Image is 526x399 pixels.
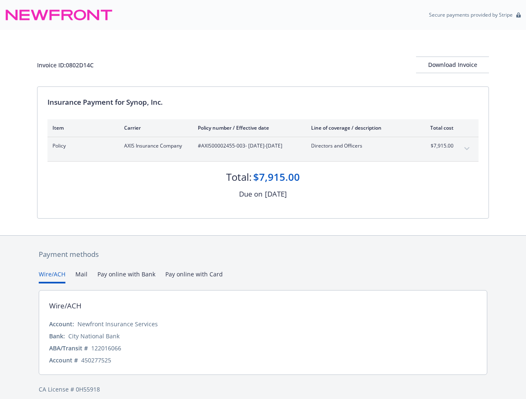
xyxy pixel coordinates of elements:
[124,142,184,150] span: AXIS Insurance Company
[198,124,298,131] div: Policy number / Effective date
[52,142,111,150] span: Policy
[226,170,252,184] div: Total:
[311,124,409,131] div: Line of coverage / description
[198,142,298,150] span: #AXIS00002455-003 - [DATE]-[DATE]
[39,385,487,394] div: CA License # 0H55918
[422,142,454,150] span: $7,915.00
[81,356,111,365] div: 450277525
[75,270,87,283] button: Mail
[422,124,454,131] div: Total cost
[416,57,489,73] button: Download Invoice
[39,249,487,260] div: Payment methods
[47,97,479,108] div: Insurance Payment for Synop, Inc.
[49,344,88,352] div: ABA/Transit #
[68,332,120,340] div: City National Bank
[460,142,474,155] button: expand content
[253,170,300,184] div: $7,915.00
[37,61,94,69] div: Invoice ID: 0802D14C
[91,344,121,352] div: 122016066
[311,142,409,150] span: Directors and Officers
[239,189,262,199] div: Due on
[97,270,155,283] button: Pay online with Bank
[49,332,65,340] div: Bank:
[49,320,74,328] div: Account:
[49,356,78,365] div: Account #
[39,270,65,283] button: Wire/ACH
[49,300,82,311] div: Wire/ACH
[124,124,184,131] div: Carrier
[77,320,158,328] div: Newfront Insurance Services
[429,11,513,18] p: Secure payments provided by Stripe
[165,270,223,283] button: Pay online with Card
[265,189,287,199] div: [DATE]
[52,124,111,131] div: Item
[47,137,479,161] div: PolicyAXIS Insurance Company#AXIS00002455-003- [DATE]-[DATE]Directors and Officers$7,915.00expand...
